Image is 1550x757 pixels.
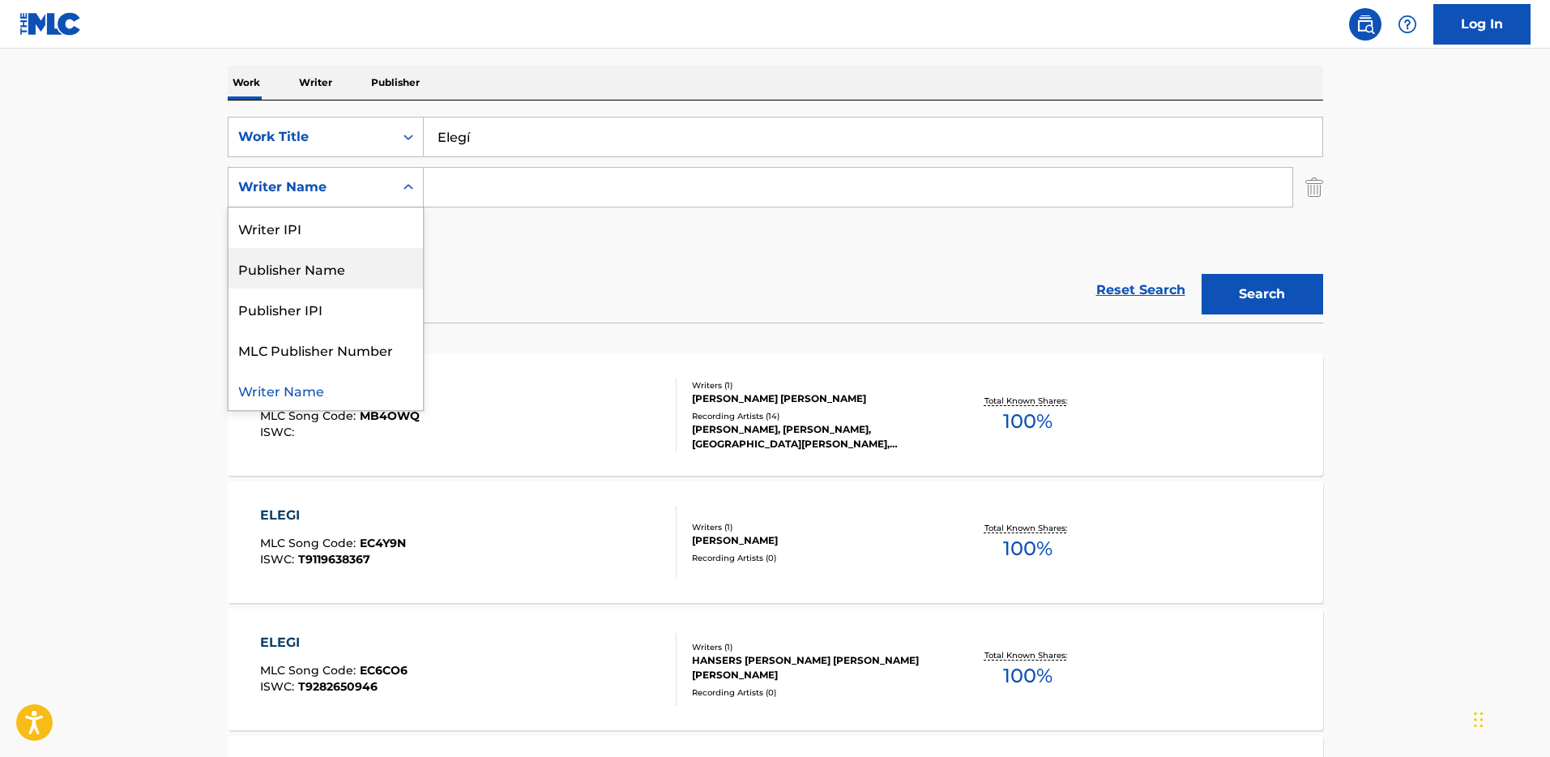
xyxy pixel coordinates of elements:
span: T9119638367 [298,552,370,567]
div: Writers ( 1 ) [692,641,937,653]
a: ELEGIMLC Song Code:EC6CO6ISWC:T9282650946Writers (1)HANSERS [PERSON_NAME] [PERSON_NAME] [PERSON_N... [228,609,1323,730]
span: MB4OWQ [360,408,420,423]
p: Total Known Shares: [984,649,1071,661]
div: Writer Name [228,370,423,410]
a: ELEGIMLC Song Code:EC4Y9NISWC:T9119638367Writers (1)[PERSON_NAME]Recording Artists (0)Total Known... [228,481,1323,603]
span: MLC Song Code : [260,408,360,423]
div: [PERSON_NAME] [692,533,937,548]
p: Total Known Shares: [984,522,1071,534]
img: help [1398,15,1417,34]
span: 100 % [1003,407,1053,436]
p: Writer [294,66,337,100]
a: Public Search [1349,8,1381,41]
a: Log In [1433,4,1531,45]
div: Publisher IPI [228,289,423,329]
a: Reset Search [1088,272,1193,308]
div: Recording Artists ( 0 ) [692,686,937,699]
p: Publisher [366,66,425,100]
div: [PERSON_NAME], [PERSON_NAME], [GEOGRAPHIC_DATA][PERSON_NAME], [GEOGRAPHIC_DATA][PERSON_NAME], [GE... [692,422,937,451]
img: Delete Criterion [1305,167,1323,207]
p: Total Known Shares: [984,395,1071,407]
span: 100 % [1003,661,1053,691]
div: Writers ( 1 ) [692,521,937,533]
div: Help [1391,8,1424,41]
img: search [1356,15,1375,34]
div: [PERSON_NAME] [PERSON_NAME] [692,391,937,406]
div: HANSERS [PERSON_NAME] [PERSON_NAME] [PERSON_NAME] [692,653,937,682]
div: Drag [1474,695,1484,744]
span: 100 % [1003,534,1053,563]
p: Work [228,66,265,100]
a: NO ELEGÍ CONOCERTEMLC Song Code:MB4OWQISWC:Writers (1)[PERSON_NAME] [PERSON_NAME]Recording Artist... [228,354,1323,476]
form: Search Form [228,117,1323,323]
div: Writer IPI [228,207,423,248]
iframe: Chat Widget [1469,679,1550,757]
div: Recording Artists ( 14 ) [692,410,937,422]
div: ELEGI [260,506,406,525]
span: ISWC : [260,679,298,694]
span: MLC Song Code : [260,663,360,678]
div: Publisher Name [228,248,423,289]
button: Search [1202,274,1323,314]
div: Work Title [238,127,384,147]
span: ISWC : [260,425,298,439]
div: MLC Publisher Number [228,329,423,370]
span: EC4Y9N [360,536,406,550]
span: MLC Song Code : [260,536,360,550]
div: Recording Artists ( 0 ) [692,552,937,564]
div: Writer Name [238,177,384,197]
img: MLC Logo [19,12,82,36]
div: ELEGI [260,633,408,652]
div: Writers ( 1 ) [692,379,937,391]
span: EC6CO6 [360,663,408,678]
span: T9282650946 [298,679,378,694]
span: ISWC : [260,552,298,567]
